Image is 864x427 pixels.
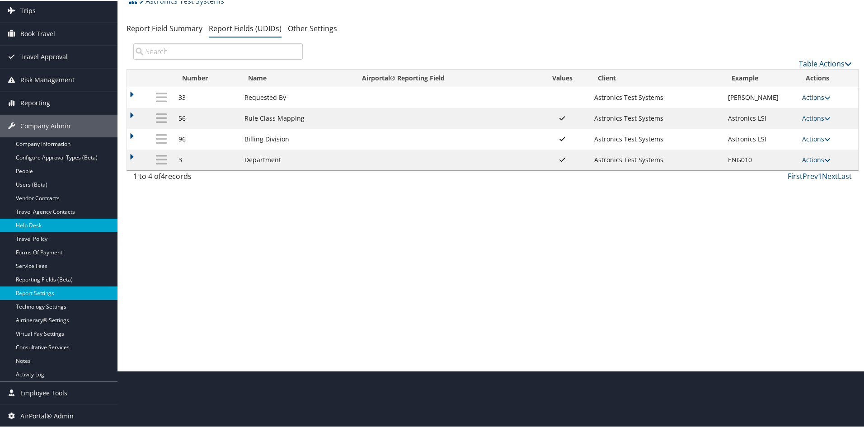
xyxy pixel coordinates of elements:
span: Reporting [20,91,50,113]
th: Example [723,69,798,86]
td: Rule Class Mapping [240,107,354,128]
td: Astronics LSI [723,107,798,128]
td: ENG010 [723,149,798,169]
td: Billing Division [240,128,354,149]
td: Astronics Test Systems [590,107,723,128]
a: Actions [802,113,831,122]
a: Other Settings [288,23,337,33]
a: Actions [802,155,831,163]
td: 3 [174,149,239,169]
span: Book Travel [20,22,55,44]
th: Values [535,69,590,86]
a: Last [838,170,852,180]
span: Travel Approval [20,45,68,67]
th: Airportal&reg; Reporting Field [354,69,535,86]
a: Actions [802,134,831,142]
td: 96 [174,128,239,149]
td: [PERSON_NAME] [723,86,798,107]
span: AirPortal® Admin [20,404,74,427]
td: 56 [174,107,239,128]
a: Prev [803,170,818,180]
a: Report Field Summary [127,23,202,33]
div: 1 to 4 of records [133,170,303,185]
a: Report Fields (UDIDs) [209,23,282,33]
a: Table Actions [799,58,852,68]
td: Astronics LSI [723,128,798,149]
td: Astronics Test Systems [590,149,723,169]
td: Department [240,149,354,169]
a: Actions [802,92,831,101]
td: Astronics Test Systems [590,128,723,149]
span: 4 [161,170,165,180]
th: Name [240,69,354,86]
td: Requested By [240,86,354,107]
a: First [788,170,803,180]
a: 1 [818,170,822,180]
th: Actions [798,69,858,86]
span: Company Admin [20,114,70,136]
td: Astronics Test Systems [590,86,723,107]
th: Number [174,69,239,86]
span: Employee Tools [20,381,67,404]
th: : activate to sort column descending [149,69,174,86]
a: Next [822,170,838,180]
span: Risk Management [20,68,75,90]
th: Client [590,69,723,86]
td: 33 [174,86,239,107]
input: Search [133,42,303,59]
